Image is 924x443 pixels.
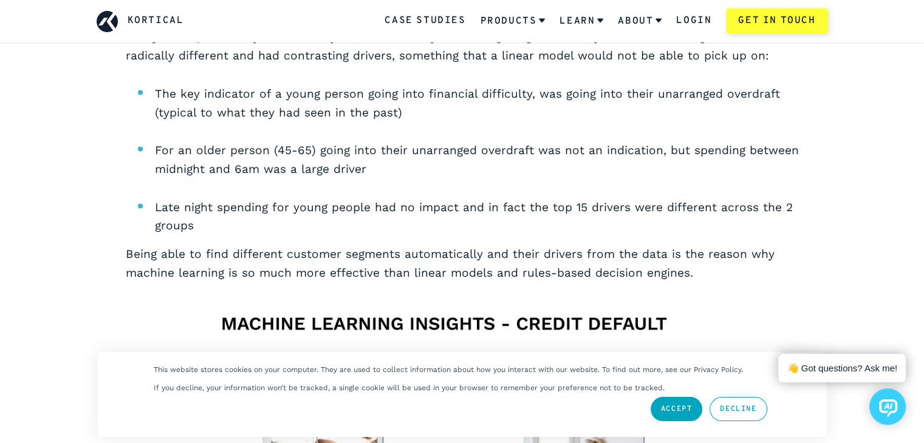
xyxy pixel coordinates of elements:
[651,397,703,421] a: Accept
[154,365,743,374] p: This website stores cookies on your computer. They are used to collect information about how you ...
[385,13,465,29] a: Case Studies
[560,5,603,37] a: Learn
[128,13,184,29] a: Kortical
[618,5,662,37] a: About
[480,5,545,37] a: Products
[726,8,827,34] a: Get in touch
[154,384,665,392] p: If you decline, your information won’t be tracked, a single cookie will be used in your browser t...
[155,141,799,178] li: For an older person (45-65) going into their unarranged overdraft was not an indication, but spen...
[155,85,799,122] li: The key indicator of a young person going into financial difficulty, was going into their unarran...
[126,245,799,301] p: Being able to find different customer segments automatically and their drivers from the data is t...
[126,28,799,65] p: Using the explainability functionality uncovered really interesting insights, notably the custome...
[676,13,711,29] a: Login
[155,198,799,235] li: Late night spending for young people had no impact and in fact the top 15 drivers were different ...
[710,397,767,421] a: Decline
